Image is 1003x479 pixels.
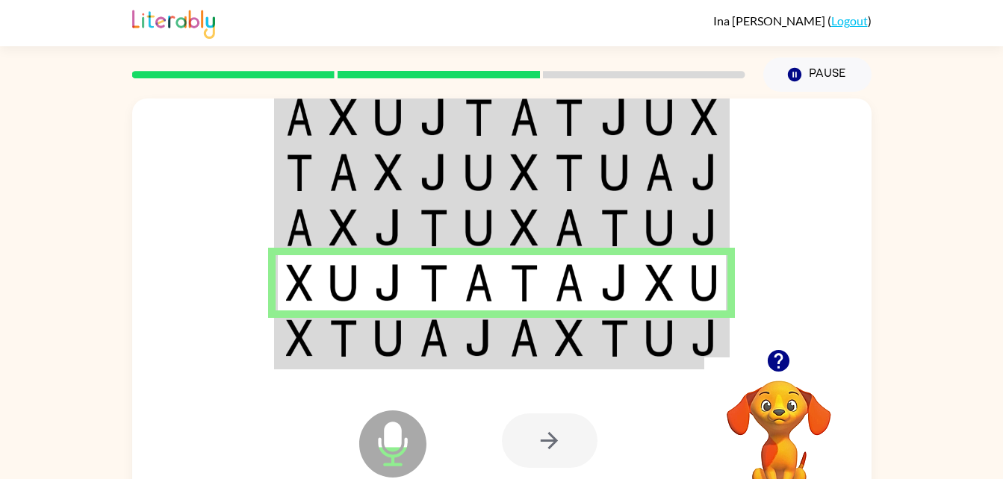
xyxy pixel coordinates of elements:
img: u [645,98,674,136]
img: x [691,98,718,136]
img: u [329,264,358,301]
img: a [510,98,538,136]
img: a [645,154,674,191]
img: x [329,98,358,136]
img: j [374,264,403,301]
img: x [510,209,538,246]
img: x [645,264,674,301]
img: x [555,319,583,357]
img: u [600,154,629,191]
img: a [465,264,493,301]
img: j [691,154,718,191]
img: u [465,154,493,191]
img: Literably [132,6,215,39]
button: Pause [763,57,872,92]
img: x [286,264,313,301]
img: t [420,209,448,246]
img: t [420,264,448,301]
img: u [645,319,674,357]
img: j [465,319,493,357]
img: j [691,319,718,357]
img: j [420,98,448,136]
img: a [420,319,448,357]
img: t [555,98,583,136]
img: t [286,154,313,191]
img: j [374,209,403,246]
img: x [286,319,313,357]
a: Logout [831,13,868,28]
img: u [374,98,403,136]
img: j [600,264,629,301]
img: u [691,264,718,301]
img: j [600,98,629,136]
img: t [555,154,583,191]
img: a [510,319,538,357]
img: a [329,154,358,191]
img: t [510,264,538,301]
div: ( ) [713,13,872,28]
img: u [645,209,674,246]
span: Ina [PERSON_NAME] [713,13,827,28]
img: x [510,154,538,191]
img: u [465,209,493,246]
img: t [465,98,493,136]
img: j [691,209,718,246]
img: x [374,154,403,191]
img: a [286,209,313,246]
img: t [600,209,629,246]
img: a [286,98,313,136]
img: t [600,319,629,357]
img: j [420,154,448,191]
img: u [374,319,403,357]
img: x [329,209,358,246]
img: t [329,319,358,357]
img: a [555,264,583,301]
img: a [555,209,583,246]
